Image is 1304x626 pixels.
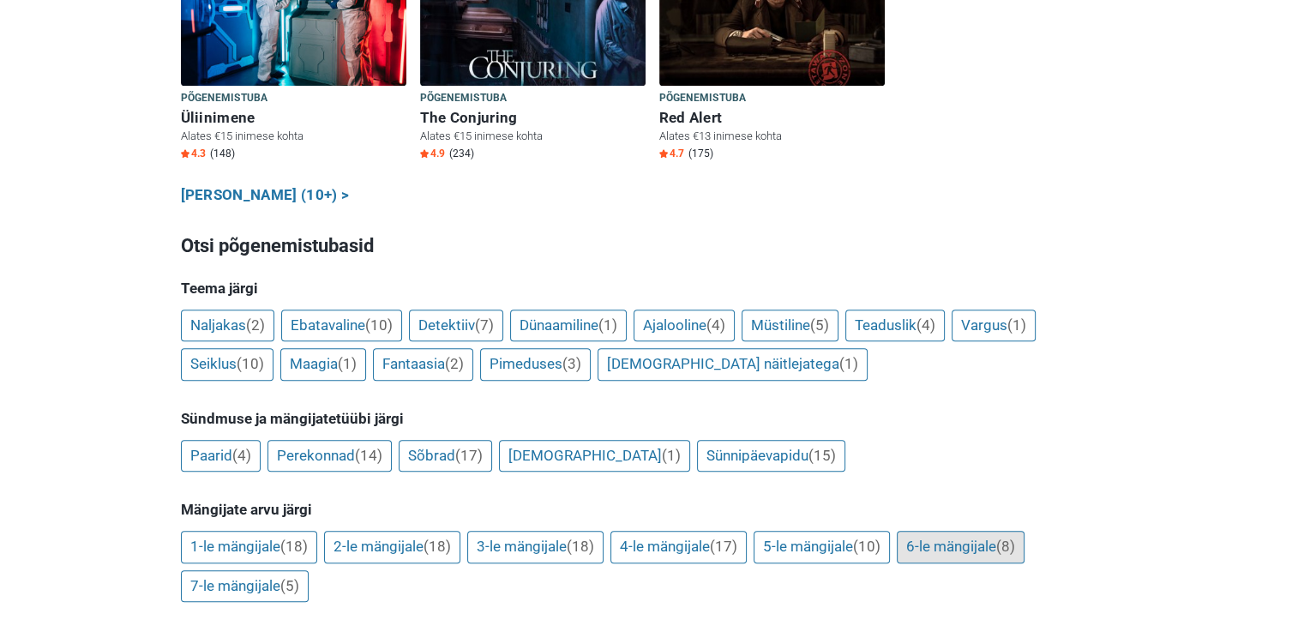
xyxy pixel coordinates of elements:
span: (15) [808,447,836,464]
h6: Red Alert [659,109,885,127]
a: 4-le mängijale(17) [610,531,747,563]
a: [PERSON_NAME] (10+) > [181,184,350,207]
a: 6-le mängijale(8) [897,531,1025,563]
a: 5-le mängijale(10) [754,531,890,563]
a: Teaduslik(4) [845,310,945,342]
span: 4.9 [420,147,445,160]
span: (2) [445,355,464,372]
h5: Teema järgi [181,280,1124,297]
span: Põgenemistuba [659,89,747,108]
a: Pimeduses(3) [480,348,591,381]
span: (10) [853,538,880,555]
span: (175) [688,147,713,160]
span: (4) [706,316,725,334]
span: (2) [246,316,265,334]
span: (17) [455,447,483,464]
span: (1) [598,316,617,334]
a: Paarid(4) [181,440,261,473]
a: Seiklus(10) [181,348,273,381]
h3: Otsi põgenemistubasid [181,232,1124,260]
span: (1) [662,447,681,464]
h6: The Conjuring [420,109,646,127]
span: (10) [365,316,393,334]
a: [DEMOGRAPHIC_DATA](1) [499,440,690,473]
h5: Mängijate arvu järgi [181,501,1124,518]
span: (1) [338,355,357,372]
a: Dünaamiline(1) [510,310,627,342]
a: Perekonnad(14) [267,440,392,473]
span: (3) [562,355,581,372]
span: (18) [424,538,451,555]
img: Star [420,149,429,158]
a: 1-le mängijale(18) [181,531,317,563]
a: Fantaasia(2) [373,348,473,381]
span: 4.7 [659,147,684,160]
span: (18) [567,538,594,555]
span: 4.3 [181,147,206,160]
span: (4) [232,447,251,464]
p: Alates €15 inimese kohta [181,129,406,144]
a: Detektiiv(7) [409,310,503,342]
a: Sõbrad(17) [399,440,492,473]
a: Ajalooline(4) [634,310,735,342]
p: Alates €15 inimese kohta [420,129,646,144]
span: Põgenemistuba [420,89,508,108]
span: (1) [1007,316,1026,334]
a: Sünnipäevapidu(15) [697,440,845,473]
span: (10) [237,355,264,372]
span: (234) [449,147,474,160]
a: Müstiline(5) [742,310,838,342]
img: Star [181,149,189,158]
a: [DEMOGRAPHIC_DATA] näitlejatega(1) [598,348,868,381]
a: 3-le mängijale(18) [467,531,604,563]
a: Ebatavaline(10) [281,310,402,342]
a: Vargus(1) [952,310,1036,342]
img: Star [659,149,668,158]
span: (7) [475,316,494,334]
span: (5) [810,316,829,334]
span: Põgenemistuba [181,89,268,108]
a: Maagia(1) [280,348,366,381]
span: (5) [280,577,299,594]
span: (4) [916,316,935,334]
span: (8) [996,538,1015,555]
span: (1) [839,355,858,372]
span: (148) [210,147,235,160]
a: 2-le mängijale(18) [324,531,460,563]
span: (18) [280,538,308,555]
h6: Üliinimene [181,109,406,127]
h5: Sündmuse ja mängijatetüübi järgi [181,410,1124,427]
span: (17) [710,538,737,555]
p: Alates €13 inimese kohta [659,129,885,144]
span: (14) [355,447,382,464]
a: Naljakas(2) [181,310,274,342]
a: 7-le mängijale(5) [181,570,309,603]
